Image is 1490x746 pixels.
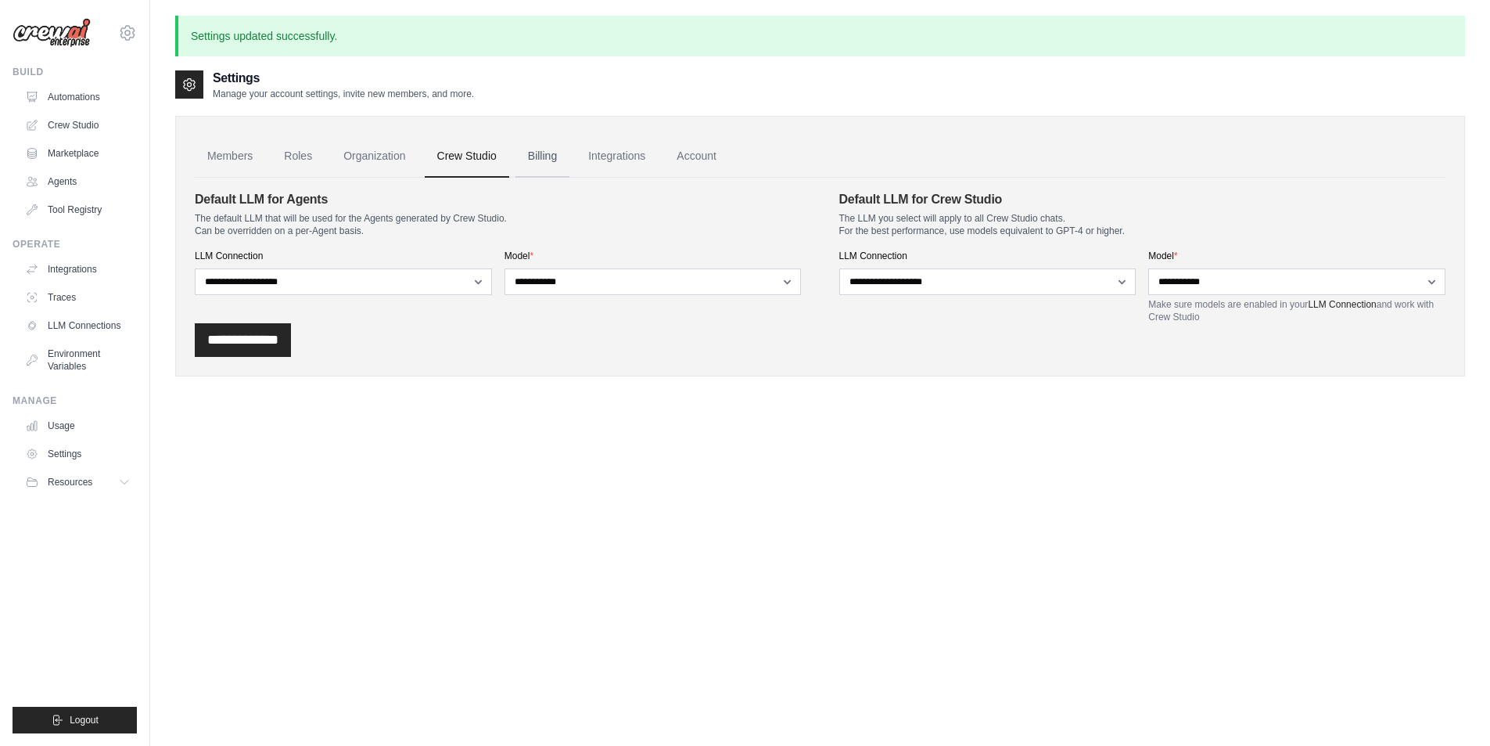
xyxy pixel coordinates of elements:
div: Manage [13,395,137,407]
a: Agents [19,169,137,194]
h2: Settings [213,69,474,88]
button: Logout [13,707,137,733]
a: Tool Registry [19,197,137,222]
label: LLM Connection [195,250,492,262]
a: Traces [19,285,137,310]
h4: Default LLM for Crew Studio [839,190,1446,209]
div: Operate [13,238,137,250]
p: Make sure models are enabled in your and work with Crew Studio [1148,298,1445,323]
p: The default LLM that will be used for the Agents generated by Crew Studio. Can be overridden on a... [195,212,802,237]
a: Crew Studio [425,135,509,178]
div: Build [13,66,137,78]
a: Environment Variables [19,341,137,379]
a: Crew Studio [19,113,137,138]
a: Account [664,135,729,178]
a: Members [195,135,265,178]
h4: Default LLM for Agents [195,190,802,209]
a: Integrations [576,135,658,178]
p: Manage your account settings, invite new members, and more. [213,88,474,100]
label: Model [504,250,802,262]
a: Usage [19,413,137,438]
p: Settings updated successfully. [175,16,1465,56]
a: Settings [19,441,137,467]
a: LLM Connection [1308,299,1376,310]
a: Marketplace [19,141,137,166]
a: Integrations [19,257,137,282]
button: Resources [19,470,137,495]
p: The LLM you select will apply to all Crew Studio chats. For the best performance, use models equi... [839,212,1446,237]
a: LLM Connections [19,313,137,338]
img: Logo [13,18,91,48]
span: Logout [70,714,99,726]
a: Organization [331,135,418,178]
a: Billing [515,135,569,178]
label: Model [1148,250,1445,262]
a: Automations [19,85,137,110]
label: LLM Connection [839,250,1136,262]
span: Resources [48,476,92,488]
a: Roles [271,135,325,178]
